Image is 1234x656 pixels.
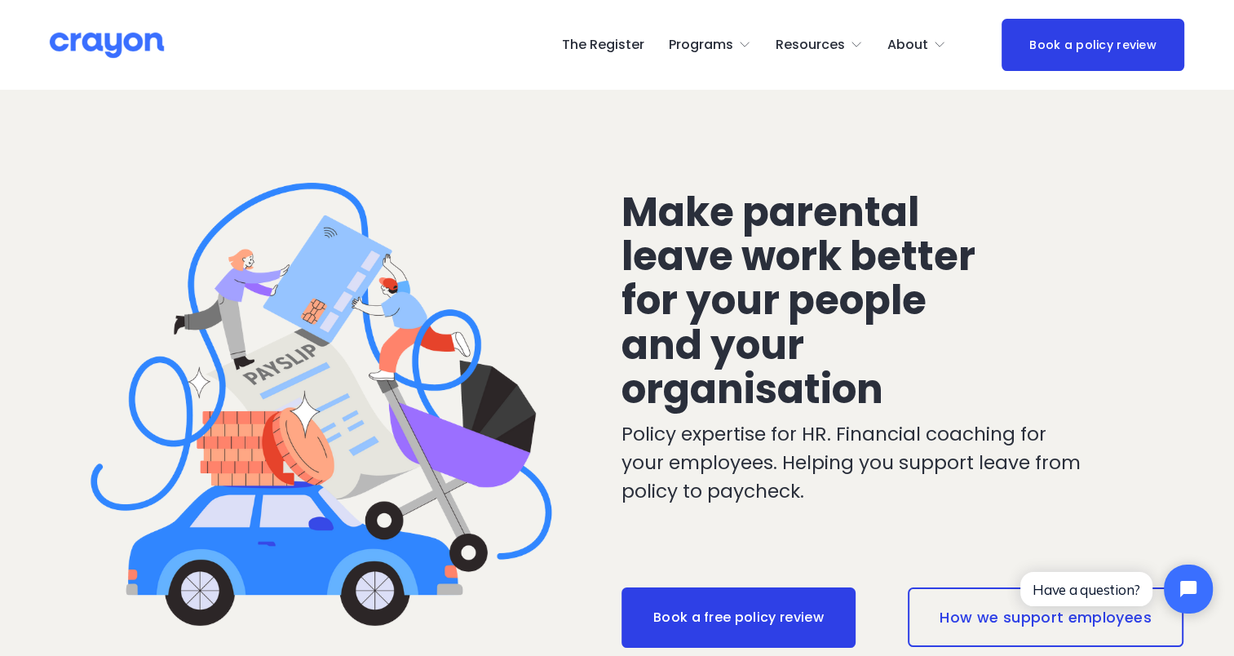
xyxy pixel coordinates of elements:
a: folder dropdown [669,32,751,58]
span: Make parental leave work better for your people and your organisation [621,184,984,417]
span: Resources [776,33,845,57]
a: Book a policy review [1002,19,1185,72]
p: Policy expertise for HR. Financial coaching for your employees. Helping you support leave from po... [621,420,1090,506]
a: folder dropdown [887,32,946,58]
a: How we support employees [908,587,1183,648]
span: Programs [669,33,733,57]
span: About [887,33,928,57]
a: folder dropdown [776,32,863,58]
iframe: Tidio Chat [1006,551,1227,627]
img: Crayon [50,31,164,60]
a: Book a free policy review [621,587,856,648]
a: The Register [562,32,644,58]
